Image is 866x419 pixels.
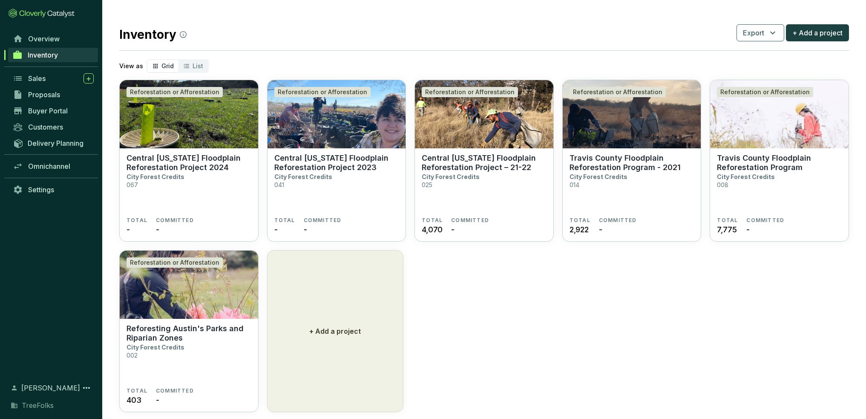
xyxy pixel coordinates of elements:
[147,59,209,73] div: segmented control
[422,217,443,224] span: TOTAL
[422,224,443,235] span: 4,070
[28,162,70,170] span: Omnichannel
[127,387,147,394] span: TOTAL
[570,153,694,172] p: Travis County Floodplain Reforestation Program - 2021
[28,123,63,131] span: Customers
[570,181,579,188] p: 014
[268,80,406,148] img: Central Texas Floodplain Reforestation Project 2023
[28,51,58,59] span: Inventory
[127,352,138,359] p: 002
[415,80,553,148] img: Central Texas Floodplain Reforestation Project – 21-22
[156,224,159,235] span: -
[267,250,403,412] button: + Add a project
[9,120,98,134] a: Customers
[274,224,278,235] span: -
[9,87,98,102] a: Proposals
[28,74,46,83] span: Sales
[717,181,728,188] p: 008
[737,24,784,41] button: Export
[156,217,194,224] span: COMMITTED
[28,139,83,147] span: Delivery Planning
[414,80,554,242] a: Central Texas Floodplain Reforestation Project – 21-22Reforestation or AfforestationCentral [US_S...
[570,224,589,235] span: 2,922
[9,32,98,46] a: Overview
[274,181,284,188] p: 041
[422,153,547,172] p: Central [US_STATE] Floodplain Reforestation Project – 21-22
[127,173,184,180] p: City Forest Credits
[599,224,602,235] span: -
[9,182,98,197] a: Settings
[127,217,147,224] span: TOTAL
[562,80,702,242] a: Travis County Floodplain Reforestation Program - 2021Reforestation or AfforestationTravis County ...
[119,80,259,242] a: Central Texas Floodplain Reforestation Project 2024Reforestation or AfforestationCentral [US_STAT...
[28,35,60,43] span: Overview
[9,136,98,150] a: Delivery Planning
[9,71,98,86] a: Sales
[599,217,637,224] span: COMMITTED
[422,87,518,97] div: Reforestation or Afforestation
[274,153,399,172] p: Central [US_STATE] Floodplain Reforestation Project 2023
[274,173,332,180] p: City Forest Credits
[570,173,627,180] p: City Forest Credits
[570,217,590,224] span: TOTAL
[22,400,54,410] span: TreeFolks
[127,394,141,406] span: 403
[119,26,187,43] h2: Inventory
[309,326,361,336] p: + Add a project
[120,251,258,319] img: Reforesting Austin's Parks and Riparian Zones
[710,80,849,148] img: Travis County Floodplain Reforestation Program
[127,87,223,97] div: Reforestation or Afforestation
[746,217,784,224] span: COMMITTED
[21,383,80,393] span: [PERSON_NAME]
[422,173,480,180] p: City Forest Credits
[563,80,701,148] img: Travis County Floodplain Reforestation Program - 2021
[743,28,764,38] span: Export
[127,257,223,268] div: Reforestation or Afforestation
[717,224,737,235] span: 7,775
[28,90,60,99] span: Proposals
[274,87,371,97] div: Reforestation or Afforestation
[119,62,143,70] p: View as
[717,217,738,224] span: TOTAL
[161,62,174,69] span: Grid
[792,28,843,38] span: + Add a project
[786,24,849,41] button: + Add a project
[28,107,68,115] span: Buyer Portal
[127,153,251,172] p: Central [US_STATE] Floodplain Reforestation Project 2024
[717,153,842,172] p: Travis County Floodplain Reforestation Program
[127,181,138,188] p: 067
[304,224,307,235] span: -
[304,217,342,224] span: COMMITTED
[267,80,406,242] a: Central Texas Floodplain Reforestation Project 2023Reforestation or AfforestationCentral [US_STAT...
[127,324,251,343] p: Reforesting Austin's Parks and Riparian Zones
[156,394,159,406] span: -
[127,344,184,351] p: City Forest Credits
[127,224,130,235] span: -
[717,87,813,97] div: Reforestation or Afforestation
[451,217,489,224] span: COMMITTED
[8,48,98,62] a: Inventory
[120,80,258,148] img: Central Texas Floodplain Reforestation Project 2024
[9,104,98,118] a: Buyer Portal
[422,181,432,188] p: 025
[274,217,295,224] span: TOTAL
[717,173,775,180] p: City Forest Credits
[710,80,849,242] a: Travis County Floodplain Reforestation ProgramReforestation or AfforestationTravis County Floodpl...
[746,224,750,235] span: -
[9,159,98,173] a: Omnichannel
[28,185,54,194] span: Settings
[570,87,666,97] div: Reforestation or Afforestation
[193,62,203,69] span: List
[156,387,194,394] span: COMMITTED
[119,250,259,412] a: Reforesting Austin's Parks and Riparian ZonesReforestation or AfforestationReforesting Austin's P...
[451,224,455,235] span: -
